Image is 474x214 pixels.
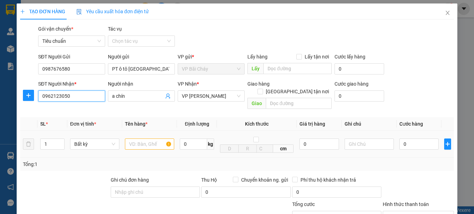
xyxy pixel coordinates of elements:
span: Tiêu chuẩn [42,36,101,46]
span: Gửi hàng [GEOGRAPHIC_DATA]: Hotline: [3,20,70,45]
span: plus [445,141,451,147]
input: Cước giao hàng [335,90,384,102]
label: Hình thức thanh toán [383,201,429,207]
strong: 0888 827 827 - 0848 827 827 [15,33,69,45]
span: Tên hàng [125,121,147,127]
span: Gửi hàng Hạ Long: Hotline: [6,47,67,65]
input: VD: Bàn, Ghế [125,138,174,150]
div: Tổng: 1 [23,160,184,168]
span: Giao [247,98,266,109]
button: delete [23,138,34,150]
div: Người gửi [108,53,175,61]
label: Tác vụ [108,26,122,32]
input: C [256,144,273,153]
span: Lấy tận nơi [302,53,332,61]
input: Dọc đường [263,63,332,74]
th: Ghi chú [342,117,397,131]
div: Người nhận [108,80,175,88]
input: Ghi chú đơn hàng [111,187,200,198]
img: icon [76,9,82,15]
div: SĐT Người Gửi [38,53,105,61]
strong: Công ty TNHH Phúc Xuyên [7,3,65,18]
button: plus [444,138,451,150]
span: [GEOGRAPHIC_DATA] tận nơi [263,88,332,95]
span: Lấy [247,63,263,74]
span: plus [20,9,25,14]
span: Giá trị hàng [299,121,325,127]
label: Ghi chú đơn hàng [111,177,149,183]
span: cm [273,144,294,153]
span: Định lượng [185,121,209,127]
span: Giao hàng [247,81,270,87]
span: Đơn vị tính [70,121,96,127]
input: Dọc đường [266,98,332,109]
span: user-add [165,93,171,99]
input: Cước lấy hàng [335,63,384,74]
span: Cước hàng [399,121,423,127]
span: Bất kỳ [74,139,115,149]
span: Gói vận chuyển [38,26,73,32]
label: Cước giao hàng [335,81,369,87]
div: SĐT Người Nhận [38,80,105,88]
span: Thu Hộ [201,177,217,183]
div: VP gửi [178,53,245,61]
span: VP Nhận [178,81,197,87]
span: plus [23,93,34,98]
input: Ghi Chú [345,138,394,150]
button: plus [23,90,34,101]
span: Kích thước [245,121,269,127]
span: kg [207,138,214,150]
label: Cước lấy hàng [335,54,365,60]
span: Lấy hàng [247,54,268,60]
span: VP Minh Khai [182,91,240,101]
button: Close [438,3,457,23]
span: close [445,10,450,16]
span: Yêu cầu xuất hóa đơn điện tử [76,9,149,14]
input: D [220,144,239,153]
strong: 024 3236 3236 - [3,26,70,39]
span: VP Bãi Cháy [182,64,240,74]
span: TẠO ĐƠN HÀNG [20,9,65,14]
span: Tổng cước [292,201,315,207]
span: Phí thu hộ khách nhận trả [298,176,359,184]
input: R [238,144,257,153]
span: SL [40,121,46,127]
span: Chuyển khoản ng. gửi [238,176,291,184]
input: 0 [299,138,339,150]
